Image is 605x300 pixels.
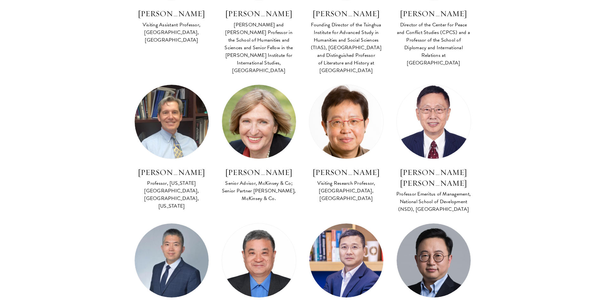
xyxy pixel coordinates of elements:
[134,167,209,178] h3: [PERSON_NAME]
[222,21,296,74] div: [PERSON_NAME] and [PERSON_NAME] Professor in the School of Humanities and Sciences and Senior Fel...
[222,84,296,203] a: [PERSON_NAME] Senior Advisor, McKinsey & Co; Senior Partner [PERSON_NAME], McKinsey & Co.
[222,167,296,178] h3: [PERSON_NAME]
[396,190,471,213] div: Professor Emeritus of Management, National School of Development (NSD), [GEOGRAPHIC_DATA]
[309,179,384,202] div: Visiting Research Professor, [GEOGRAPHIC_DATA], [GEOGRAPHIC_DATA]
[396,84,471,214] a: [PERSON_NAME] [PERSON_NAME] Professor Emeritus of Management, National School of Development (NSD...
[134,84,209,211] a: [PERSON_NAME] Professor, [US_STATE][GEOGRAPHIC_DATA], [GEOGRAPHIC_DATA], [US_STATE]
[134,21,209,44] div: Visiting Assistant Professor, [GEOGRAPHIC_DATA], [GEOGRAPHIC_DATA]
[222,179,296,202] div: Senior Advisor, McKinsey & Co; Senior Partner [PERSON_NAME], McKinsey & Co.
[396,167,471,189] h3: [PERSON_NAME] [PERSON_NAME]
[309,84,384,203] a: [PERSON_NAME] Visiting Research Professor, [GEOGRAPHIC_DATA], [GEOGRAPHIC_DATA]
[309,8,384,19] h3: [PERSON_NAME]
[134,8,209,19] h3: [PERSON_NAME]
[134,179,209,210] div: Professor, [US_STATE][GEOGRAPHIC_DATA], [GEOGRAPHIC_DATA], [US_STATE]
[396,21,471,67] div: Director of the Center for Peace and Conflict Studies (CPCS) and a Professor of the School of Dip...
[222,8,296,19] h3: [PERSON_NAME]
[309,167,384,178] h3: [PERSON_NAME]
[396,8,471,19] h3: [PERSON_NAME]
[309,21,384,74] div: Founding Director of the Tsinghua Institute for Advanced Study in Humanities and Social Sciences ...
